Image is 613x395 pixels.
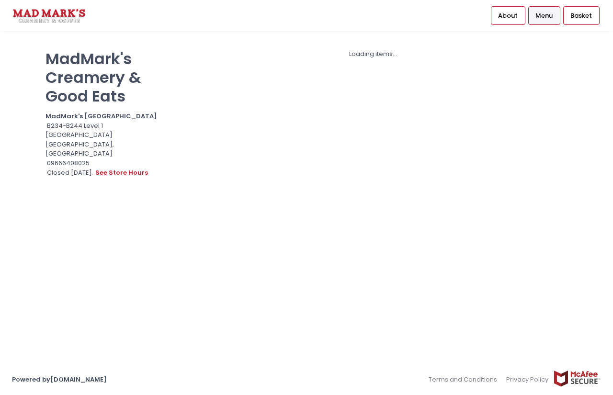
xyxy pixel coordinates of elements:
[553,370,601,387] img: mcafee-secure
[502,370,554,389] a: Privacy Policy
[491,6,525,24] a: About
[45,121,167,158] div: B234-B244 Level 1 [GEOGRAPHIC_DATA] [GEOGRAPHIC_DATA], [GEOGRAPHIC_DATA]
[12,7,86,24] img: logo
[528,6,560,24] a: Menu
[45,168,167,178] div: Closed [DATE].
[95,168,148,178] button: see store hours
[45,49,167,105] p: MadMark's Creamery & Good Eats
[429,370,502,389] a: Terms and Conditions
[535,11,553,21] span: Menu
[45,112,157,121] b: MadMark's [GEOGRAPHIC_DATA]
[45,158,167,168] div: 09666408025
[179,49,568,59] div: Loading items...
[498,11,518,21] span: About
[570,11,592,21] span: Basket
[12,375,107,384] a: Powered by[DOMAIN_NAME]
